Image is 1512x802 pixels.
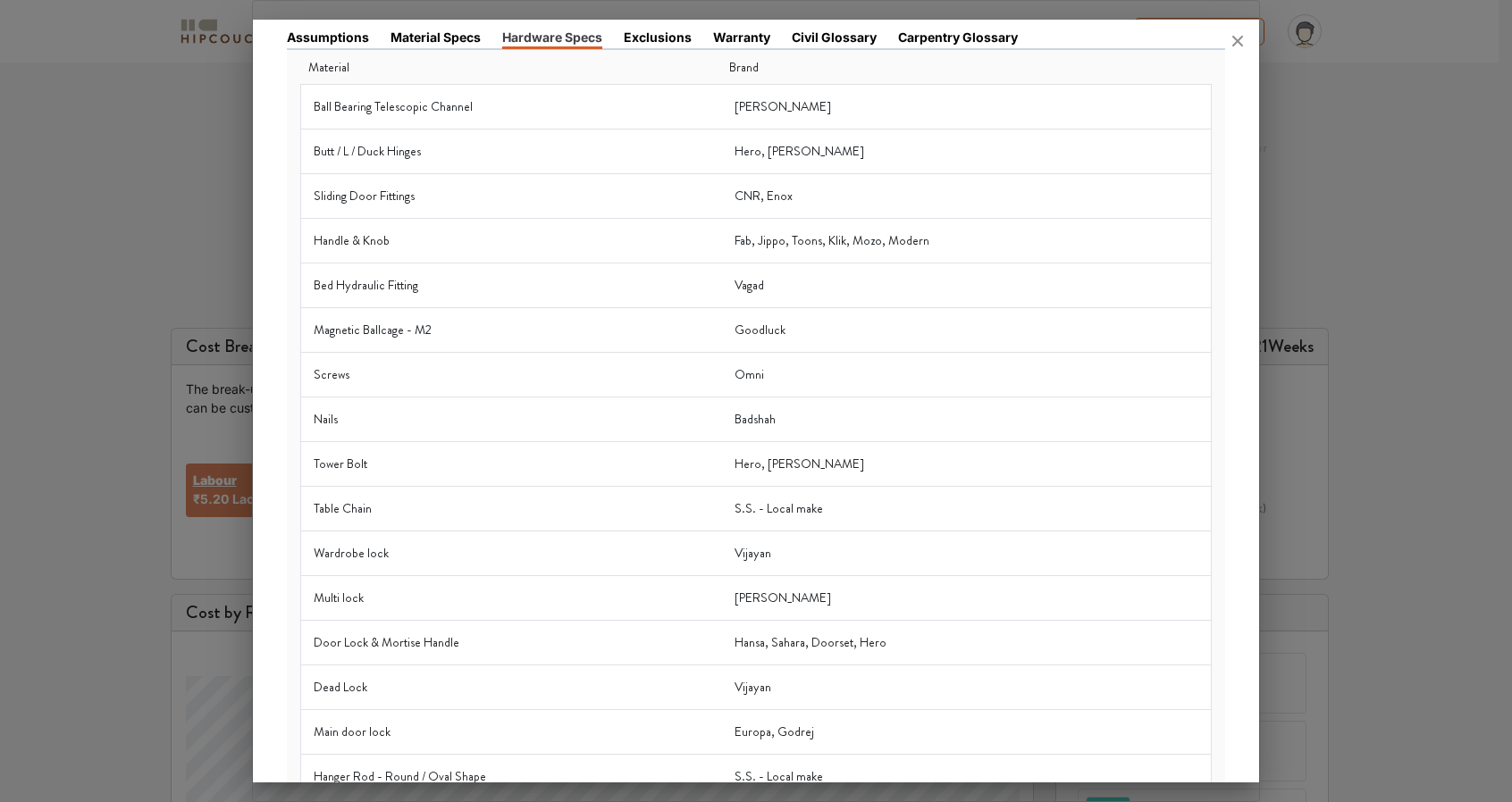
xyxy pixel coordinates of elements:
td: Vijayan [722,531,1212,576]
td: Handle & Knob [301,219,722,263]
td: Hero, [PERSON_NAME] [722,129,1212,174]
td: Omni [722,353,1212,397]
td: Fab, Jippo, Toons, Klik, Mozo, Modern [722,219,1212,263]
td: Sliding Door Fittings [301,174,722,219]
th: Material [301,51,722,85]
th: Brand [722,51,1212,85]
td: Butt / L / Duck Hinges [301,129,722,174]
td: CNR, Enox [722,174,1212,219]
td: Screws [301,353,722,397]
td: Main door lock [301,710,722,755]
td: Vagad [722,263,1212,308]
td: Magnetic Ballcage - M2 [301,308,722,353]
td: Hansa, Sahara, Doorset, Hero [722,621,1212,665]
td: S.S. - Local make [722,487,1212,531]
td: Dead Lock [301,665,722,710]
td: Tower Bolt [301,442,722,487]
td: Vijayan [722,665,1212,710]
td: Hero, [PERSON_NAME] [722,442,1212,487]
td: Europa, Godrej [722,710,1212,755]
td: S.S. - Local make [722,755,1212,799]
td: Nails [301,397,722,442]
td: Wardrobe lock [301,531,722,576]
td: [PERSON_NAME] [722,85,1212,129]
td: Door Lock & Mortise Handle [301,621,722,665]
td: Hanger Rod - Round / Oval Shape [301,755,722,799]
td: Badshah [722,397,1212,442]
td: Table Chain [301,487,722,531]
td: [PERSON_NAME] [722,576,1212,621]
td: Bed Hydraulic Fitting [301,263,722,308]
td: Multi lock [301,576,722,621]
td: Ball Bearing Telescopic Channel [301,85,722,129]
td: Goodluck [722,308,1212,353]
